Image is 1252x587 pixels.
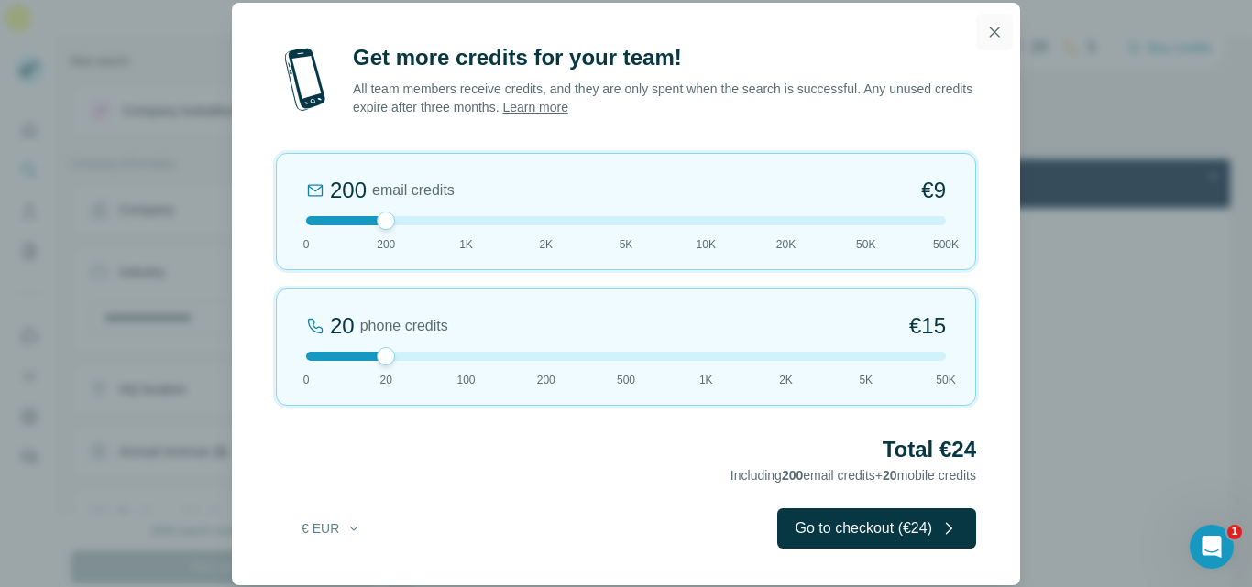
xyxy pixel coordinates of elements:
span: Including email credits + mobile credits [730,468,976,483]
span: 5K [859,372,873,388]
span: email credits [372,179,455,201]
div: Upgrade plan for full access to Surfe [279,4,537,44]
p: All team members receive credits, and they are only spent when the search is successful. Any unus... [353,80,976,116]
span: 500 [617,372,635,388]
img: mobile-phone [276,43,335,116]
span: 2K [779,372,793,388]
span: 20 [883,468,897,483]
button: Go to checkout (€24) [777,508,976,549]
span: 1 [1227,525,1242,539]
span: 50K [936,372,955,388]
span: 20K [776,236,796,253]
span: 500K [933,236,959,253]
a: Learn more [502,100,568,114]
span: 20 [380,372,392,388]
div: 20 [330,311,355,341]
span: 50K [856,236,875,253]
span: 1K [459,236,473,253]
span: phone credits [360,315,448,337]
span: 0 [303,372,310,388]
h2: Total €24 [276,435,976,464]
span: 0 [303,236,310,253]
button: € EUR [289,512,374,545]
span: 10K [697,236,716,253]
span: 5K [620,236,633,253]
span: 1K [699,372,713,388]
span: €15 [909,311,946,341]
iframe: Intercom live chat [1190,525,1234,569]
span: 200 [782,468,803,483]
span: €9 [921,176,946,205]
span: 100 [456,372,475,388]
span: 2K [539,236,553,253]
div: 200 [330,176,367,205]
span: 200 [537,372,555,388]
div: Close Step [788,7,807,26]
span: 200 [377,236,395,253]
